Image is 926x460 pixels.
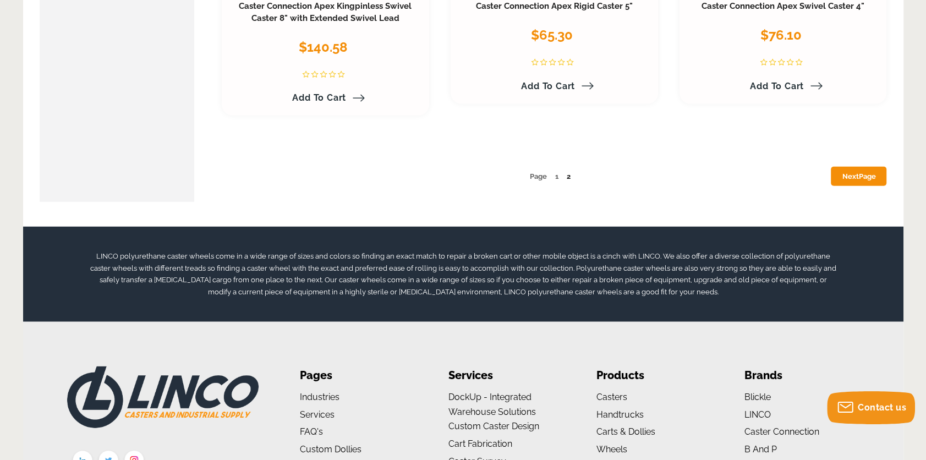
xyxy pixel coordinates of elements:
a: LINCO [744,409,770,420]
a: DockUp - Integrated Warehouse Solutions [448,392,535,417]
span: Add to Cart [292,92,346,103]
span: Contact us [858,402,906,413]
li: Services [448,366,563,385]
a: Handtrucks [596,409,643,420]
li: Products [596,366,711,385]
a: Add to Cart [743,77,823,96]
p: LINCO polyurethane caster wheels come in a wide range of sizes and colors so finding an exact mat... [89,250,837,298]
a: Custom Dollies [300,444,361,454]
a: Caster Connection Apex Swivel Caster 4" [702,1,864,11]
button: Contact us [827,391,915,424]
img: LINCO CASTERS & INDUSTRIAL SUPPLY [67,366,259,428]
li: Pages [300,366,415,385]
a: B and P [744,444,776,454]
span: Add to Cart [750,81,804,91]
a: Caster Connection [744,426,819,437]
a: Wheels [596,444,627,454]
span: $140.58 [299,39,348,55]
a: Add to Cart [286,89,365,107]
a: NextPage [831,167,886,186]
a: Add to Cart [514,77,594,96]
a: Industries [300,392,339,402]
span: $76.10 [760,27,802,43]
li: Brands [744,366,859,385]
span: 1 [555,172,558,180]
a: Blickle [744,392,770,402]
a: Caster Connection Apex Rigid Caster 5" [476,1,633,11]
a: Services [300,409,335,420]
a: FAQ's [300,426,323,437]
a: Casters [596,392,627,402]
a: Caster Connection Apex Kingpinless Swivel Caster 8" with Extended Swivel Lead [239,1,412,23]
a: Custom Caster Design [448,421,539,431]
span: Page [530,172,547,180]
a: Carts & Dollies [596,426,655,437]
span: Page [858,172,875,180]
span: $65.30 [531,27,573,43]
span: Add to Cart [521,81,575,91]
a: 2 [567,172,571,180]
a: Cart Fabrication [448,439,512,449]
